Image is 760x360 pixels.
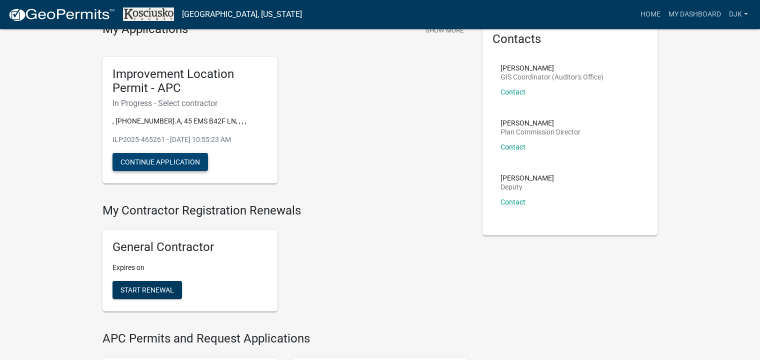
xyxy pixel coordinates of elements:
img: Kosciusko County, Indiana [123,7,174,21]
a: Contact [500,143,525,151]
p: Deputy [500,183,554,190]
span: Start Renewal [120,285,174,293]
wm-registration-list-section: My Contractor Registration Renewals [102,203,467,319]
a: djk [725,5,752,24]
p: [PERSON_NAME] [500,174,554,181]
h5: Improvement Location Permit - APC [112,67,267,96]
h5: General Contractor [112,240,267,254]
p: ILP2025-465261 - [DATE] 10:55:23 AM [112,134,267,145]
h4: My Contractor Registration Renewals [102,203,467,218]
p: Expires on [112,262,267,273]
p: , [PHONE_NUMBER].A, 45 EMS B42F LN, , , , [112,116,267,126]
a: [GEOGRAPHIC_DATA], [US_STATE] [182,6,302,23]
a: Home [636,5,664,24]
button: Continue Application [112,153,208,171]
a: My Dashboard [664,5,725,24]
p: Plan Commission Director [500,128,580,135]
h6: In Progress - Select contractor [112,98,267,108]
button: Show More [421,22,467,38]
h5: Contacts [492,32,647,46]
p: [PERSON_NAME] [500,64,603,71]
p: GIS Coordinator (Auditor's Office) [500,73,603,80]
button: Start Renewal [112,281,182,299]
a: Contact [500,88,525,96]
h4: APC Permits and Request Applications [102,331,467,346]
h4: My Applications [102,22,188,37]
a: Contact [500,198,525,206]
p: [PERSON_NAME] [500,119,580,126]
